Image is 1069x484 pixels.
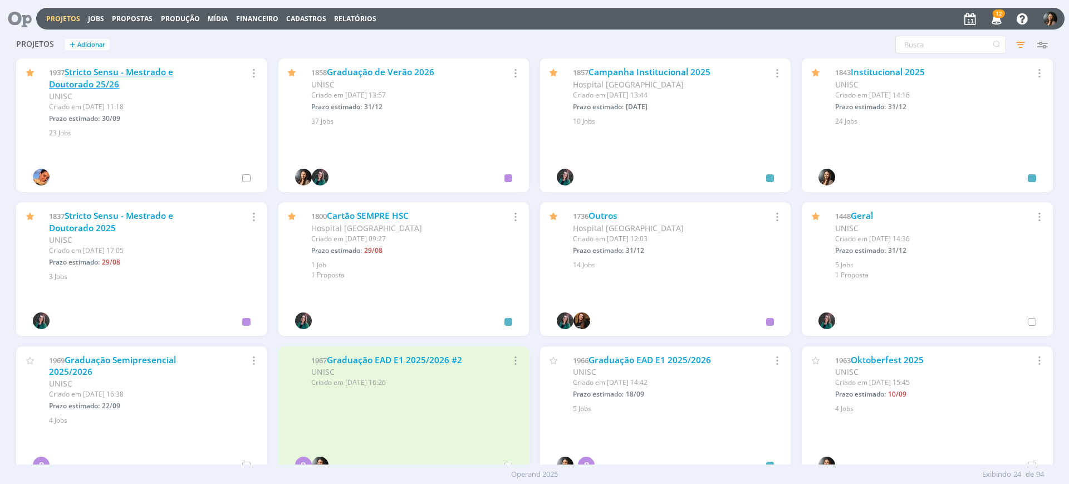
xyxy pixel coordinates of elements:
[311,67,327,77] span: 1858
[573,79,684,90] span: Hospital [GEOGRAPHIC_DATA]
[49,211,65,221] span: 1837
[311,223,422,233] span: Hospital [GEOGRAPHIC_DATA]
[573,223,684,233] span: Hospital [GEOGRAPHIC_DATA]
[835,223,859,233] span: UNISC
[364,246,383,255] span: 29/08
[589,210,617,222] a: Outros
[573,90,744,100] div: Criado em [DATE] 13:44
[573,260,777,270] div: 14 Jobs
[578,457,595,473] div: S
[573,234,744,244] div: Criado em [DATE] 12:03
[895,36,1006,53] input: Busca
[327,210,409,222] a: Cartão SEMPRE HSC
[88,14,104,23] a: Jobs
[311,90,482,100] div: Criado em [DATE] 13:57
[311,246,362,255] span: Prazo estimado:
[311,102,362,111] span: Prazo estimado:
[835,90,1006,100] div: Criado em [DATE] 14:16
[626,389,644,399] span: 18/09
[102,114,120,123] span: 30/09
[835,270,1039,280] div: 1 Proposta
[573,102,624,111] span: Prazo estimado:
[49,66,173,90] a: Stricto Sensu - Mestrado e Doutorado 25/26
[835,366,859,377] span: UNISC
[835,246,886,255] span: Prazo estimado:
[334,14,376,23] a: Relatórios
[993,9,1005,18] span: 12
[835,234,1006,244] div: Criado em [DATE] 14:36
[311,79,335,90] span: UNISC
[311,270,516,280] div: 1 Proposta
[204,14,231,23] button: Mídia
[49,415,253,426] div: 4 Jobs
[835,260,1039,270] div: 5 Jobs
[984,9,1007,29] button: 12
[851,354,924,366] a: Oktoberfest 2025
[49,257,100,267] span: Prazo estimado:
[49,91,72,101] span: UNISC
[835,79,859,90] span: UNISC
[286,14,326,23] span: Cadastros
[49,234,72,245] span: UNISC
[982,469,1011,480] span: Exibindo
[312,457,328,473] img: B
[557,169,573,185] img: R
[851,210,873,222] a: Geral
[311,116,516,126] div: 37 Jobs
[49,67,65,77] span: 1937
[43,14,84,23] button: Projetos
[573,389,624,399] span: Prazo estimado:
[33,169,50,185] img: L
[70,39,75,51] span: +
[835,378,1006,388] div: Criado em [DATE] 15:45
[312,169,328,185] img: R
[835,67,851,77] span: 1843
[851,66,925,78] a: Institucional 2025
[295,457,312,473] div: S
[589,66,710,78] a: Campanha Institucional 2025
[49,401,100,410] span: Prazo estimado:
[835,211,851,221] span: 1448
[1043,9,1058,28] button: B
[49,246,220,256] div: Criado em [DATE] 17:05
[573,378,744,388] div: Criado em [DATE] 14:42
[49,114,100,123] span: Prazo estimado:
[233,14,282,23] button: Financeiro
[236,14,278,23] a: Financeiro
[888,246,906,255] span: 31/12
[102,401,120,410] span: 22/09
[818,457,835,473] img: B
[311,378,482,388] div: Criado em [DATE] 16:26
[16,40,54,49] span: Projetos
[573,404,777,414] div: 5 Jobs
[818,169,835,185] img: B
[33,312,50,329] img: R
[573,246,624,255] span: Prazo estimado:
[573,67,589,77] span: 1857
[1043,12,1057,26] img: B
[327,66,434,78] a: Graduação de Verão 2026
[283,14,330,23] button: Cadastros
[835,116,1039,126] div: 24 Jobs
[888,389,906,399] span: 10/09
[626,246,644,255] span: 31/12
[589,354,711,366] a: Graduação EAD E1 2025/2026
[49,354,176,378] a: Graduação Semipresencial 2025/2026
[46,14,80,23] a: Projetos
[49,355,65,365] span: 1969
[573,366,596,377] span: UNISC
[573,312,590,329] img: T
[364,102,383,111] span: 31/12
[573,211,589,221] span: 1736
[49,210,173,234] a: Stricto Sensu - Mestrado e Doutorado 2025
[77,41,105,48] span: Adicionar
[311,260,516,270] div: 1 Job
[102,257,120,267] span: 29/08
[1036,469,1044,480] span: 94
[311,366,335,377] span: UNISC
[158,14,203,23] button: Produção
[1013,469,1021,480] span: 24
[573,116,777,126] div: 10 Jobs
[49,378,72,389] span: UNISC
[626,102,648,111] span: [DATE]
